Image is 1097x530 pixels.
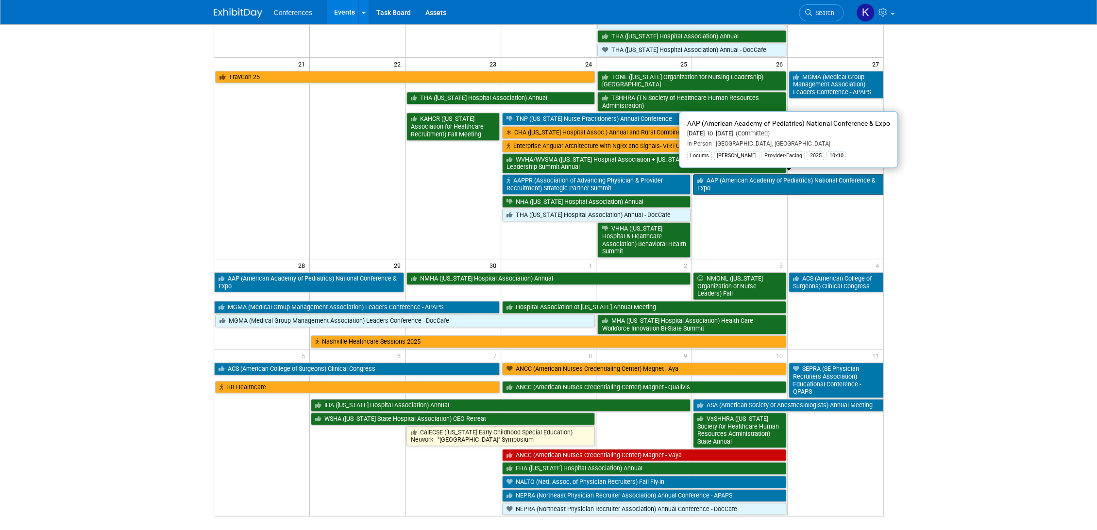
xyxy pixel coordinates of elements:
[693,272,786,300] a: NMONL ([US_STATE] Organization of Nurse Leaders) Fall
[502,126,787,139] a: CHA ([US_STATE] Hospital Assoc.) Annual and Rural Combined
[502,462,787,475] a: FHA ([US_STATE] Hospital Association) Annual
[502,196,691,208] a: NHA ([US_STATE] Hospital Association) Annual
[489,58,501,70] span: 23
[393,58,405,70] span: 22
[492,349,501,362] span: 7
[214,272,404,292] a: AAP (American Academy of Pediatrics) National Conference & Expo
[799,4,844,21] a: Search
[311,413,595,425] a: WSHA ([US_STATE] State Hospital Association) CEO Retreat
[502,209,691,221] a: THA ([US_STATE] Hospital Association) Annual - DocCafe
[775,58,787,70] span: 26
[393,259,405,271] span: 29
[502,503,787,515] a: NEPRA (Northeast Physician Recruiter Association) Annual Conference - DocCafe
[597,315,786,334] a: MHA ([US_STATE] Hospital Association) Health Care Workforce Innovation Bi-State Summit
[597,44,786,56] a: THA ([US_STATE] Hospital Association) Annual - DocCafe
[274,9,312,17] span: Conferences
[761,151,805,160] div: Provider-Facing
[406,426,595,446] a: CalECSE ([US_STATE] Early Childhood Special Education) Network - "[GEOGRAPHIC_DATA]" Symposium
[775,349,787,362] span: 10
[502,301,787,314] a: Hospital Association of [US_STATE] Annual Meeting
[584,58,596,70] span: 24
[683,259,692,271] span: 2
[406,113,500,140] a: KAHCR ([US_STATE] Association for Healthcare Recruitment) Fall Meeting
[871,58,883,70] span: 27
[693,399,883,412] a: ASA (American Society of Anesthesiologists) Annual Meeting
[587,349,596,362] span: 8
[597,30,786,43] a: THA ([US_STATE] Hospital Association) Annual
[789,272,883,292] a: ACS (American College of Surgeons) Clinical Congress
[789,363,883,398] a: SEPRA (SE Physician Recruiters Association) Educational Conference - QPAPS
[502,489,787,502] a: NEPRA (Northeast Physician Recruiter Association) Annual Conference - APAPS
[714,151,759,160] div: [PERSON_NAME]
[687,151,712,160] div: Locums
[597,222,691,258] a: VHHA ([US_STATE] Hospital & Healthcare Association) Behavioral Health Summit
[502,140,787,152] a: Enterprise Angular Architecture with NgRx and Signals- VIRTUAL
[311,399,691,412] a: IHA ([US_STATE] Hospital Association) Annual
[679,58,692,70] span: 25
[396,349,405,362] span: 6
[712,140,830,147] span: [GEOGRAPHIC_DATA], [GEOGRAPHIC_DATA]
[587,259,596,271] span: 1
[826,151,846,160] div: 10x10
[214,8,262,18] img: ExhibitDay
[502,476,787,488] a: NALTO (Natl. Assoc. of Physician Recruiters) Fall Fly-in
[693,413,786,448] a: VaSHHRA ([US_STATE] Society for Healthcare Human Resources Administration) State Annual
[214,301,500,314] a: MGMA (Medical Group Management Association) Leaders Conference - APAPS
[778,259,787,271] span: 3
[311,335,786,348] a: Nashville Healthcare Sessions 2025
[297,58,309,70] span: 21
[687,130,890,138] div: [DATE] to [DATE]
[807,151,824,160] div: 2025
[875,259,883,271] span: 4
[693,174,883,194] a: AAP (American Academy of Pediatrics) National Conference & Expo
[502,113,882,125] a: TNP ([US_STATE] Nurse Practitioners) Annual Conference
[214,363,500,375] a: ACS (American College of Surgeons) Clinical Congress
[297,259,309,271] span: 28
[597,71,786,91] a: TONL ([US_STATE] Organization for Nursing Leadership) [GEOGRAPHIC_DATA]
[215,71,595,83] a: TravCon 25
[502,381,787,394] a: ANCC (American Nurses Credentialing Center) Magnet - Qualivis
[856,3,875,22] img: Kelly Parker
[215,381,500,394] a: HR Healthcare
[871,349,883,362] span: 11
[502,174,691,194] a: AAPPR (Association of Advancing Physician & Provider Recruitment) Strategic Partner Summit
[789,71,883,99] a: MGMA (Medical Group Management Association) Leaders Conference - APAPS
[489,259,501,271] span: 30
[687,140,712,147] span: In-Person
[812,9,834,17] span: Search
[502,449,787,462] a: ANCC (American Nurses Credentialing Center) Magnet - Vaya
[406,272,691,285] a: NMHA ([US_STATE] Hospital Association) Annual
[502,153,787,173] a: WVHA/WVSMA ([US_STATE] Hospital Association + [US_STATE] State Medical Association) Leadership Su...
[502,363,787,375] a: ANCC (American Nurses Credentialing Center) Magnet - Aya
[215,315,595,327] a: MGMA (Medical Group Management Association) Leaders Conference - DocCafe
[733,130,770,137] span: (Committed)
[301,349,309,362] span: 5
[597,92,786,112] a: TSHHRA (TN Society of Healthcare Human Resources Administration)
[683,349,692,362] span: 9
[406,92,595,104] a: THA ([US_STATE] Hospital Association) Annual
[687,119,890,127] span: AAP (American Academy of Pediatrics) National Conference & Expo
